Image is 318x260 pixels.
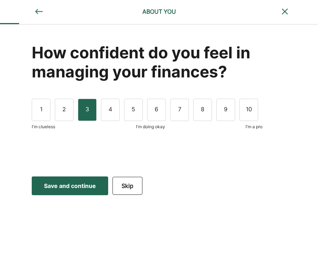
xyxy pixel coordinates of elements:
div: 7 [170,99,189,121]
div: Save and continue [44,181,96,190]
div: I'm a pro [246,124,262,130]
div: I'm doing okay [136,124,165,130]
div: How confident do you feel in managing your finances? [32,43,286,81]
div: 4 [101,99,120,121]
div: 6 [147,99,166,121]
div: 2 [55,99,74,121]
div: 10 [239,99,258,121]
div: I'm clueless [32,124,55,130]
div: 3 [78,99,97,121]
button: Skip [112,177,142,195]
div: 5 [124,99,143,121]
div: 8 [193,99,212,121]
div: 9 [216,99,235,121]
div: 1 [32,99,50,121]
div: ABOUT YOU [116,7,202,16]
button: Save and continue [32,176,108,195]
